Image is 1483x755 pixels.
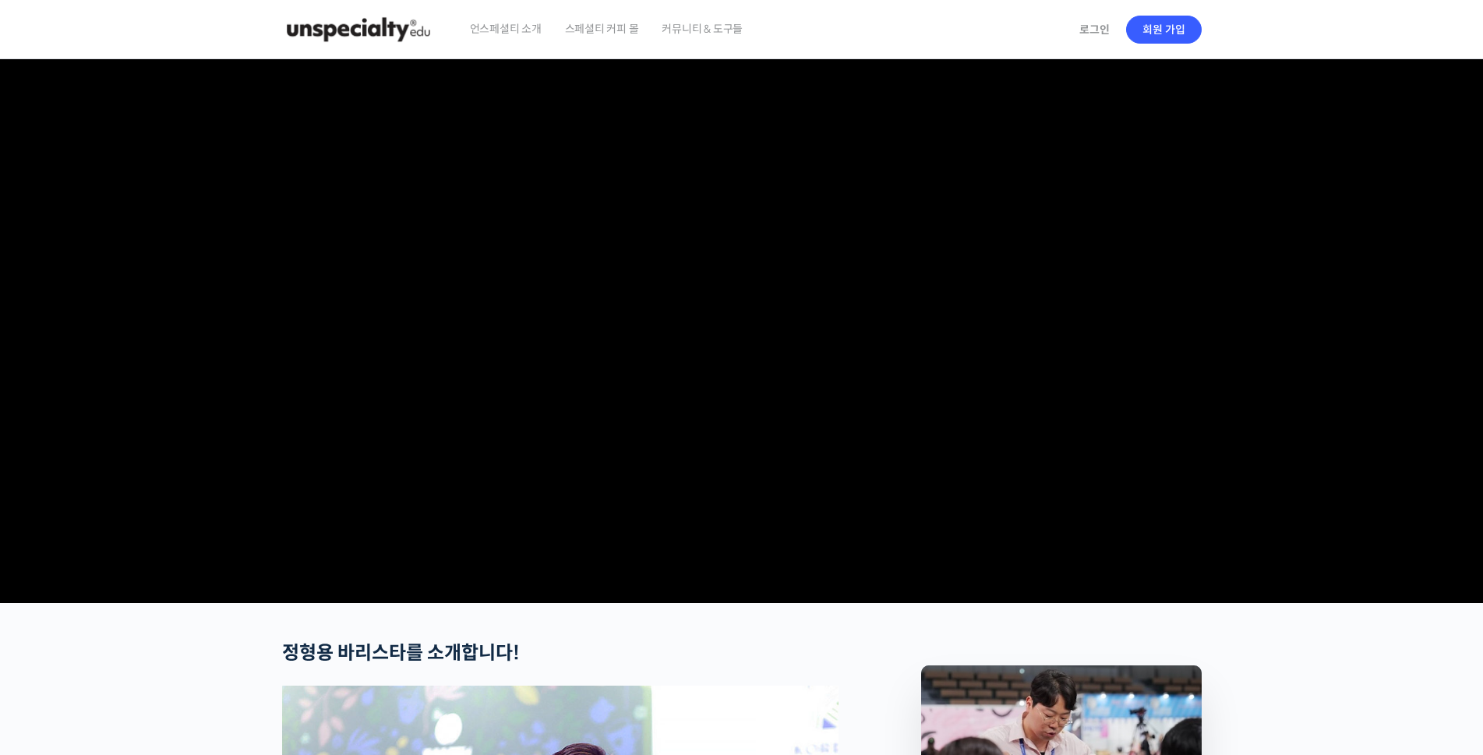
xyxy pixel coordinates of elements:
[282,641,520,665] strong: 정형용 바리스타를 소개합니다!
[1070,12,1119,48] a: 로그인
[1126,16,1202,44] a: 회원 가입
